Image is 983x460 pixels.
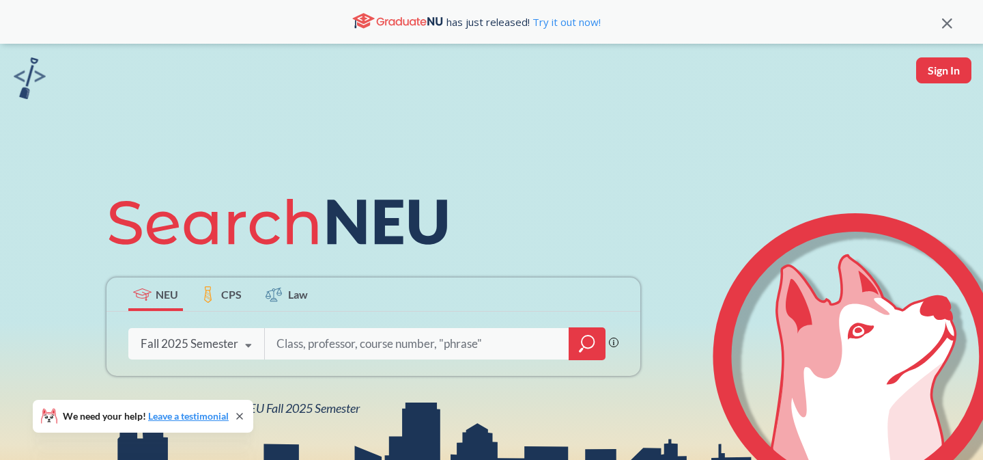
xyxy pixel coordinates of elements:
[240,401,360,416] span: NEU Fall 2025 Semester
[221,286,242,302] span: CPS
[14,57,46,103] a: sandbox logo
[148,410,229,422] a: Leave a testimonial
[275,329,559,358] input: Class, professor, course number, "phrase"
[916,57,971,83] button: Sign In
[530,15,601,29] a: Try it out now!
[579,334,595,353] svg: magnifying glass
[14,57,46,99] img: sandbox logo
[288,286,308,302] span: Law
[569,327,606,360] div: magnifying glass
[156,286,178,302] span: NEU
[446,14,601,29] span: has just released!
[63,411,229,421] span: We need your help!
[141,336,238,351] div: Fall 2025 Semester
